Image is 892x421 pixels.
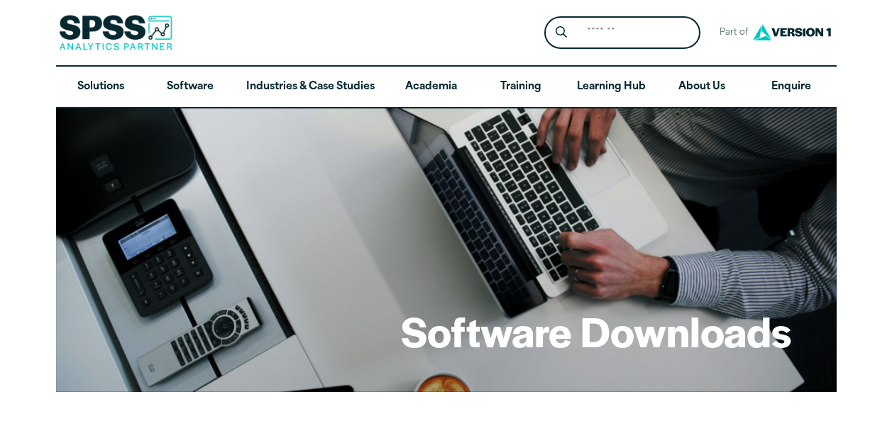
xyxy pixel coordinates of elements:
[747,67,836,108] a: Enquire
[401,303,791,359] h1: Software Downloads
[59,15,172,50] img: SPSS Analytics Partner
[544,16,700,50] form: Site Header Search Form
[712,23,749,43] span: Part of
[56,67,145,108] a: Solutions
[235,67,386,108] a: Industries & Case Studies
[566,67,657,108] a: Learning Hub
[749,19,835,45] img: Version1 Logo
[556,26,567,38] svg: Search magnifying glass icon
[56,67,837,108] nav: Desktop version of site main menu
[475,67,565,108] a: Training
[657,67,747,108] a: About Us
[145,67,235,108] a: Software
[386,67,475,108] a: Academia
[548,20,574,46] button: Search magnifying glass icon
